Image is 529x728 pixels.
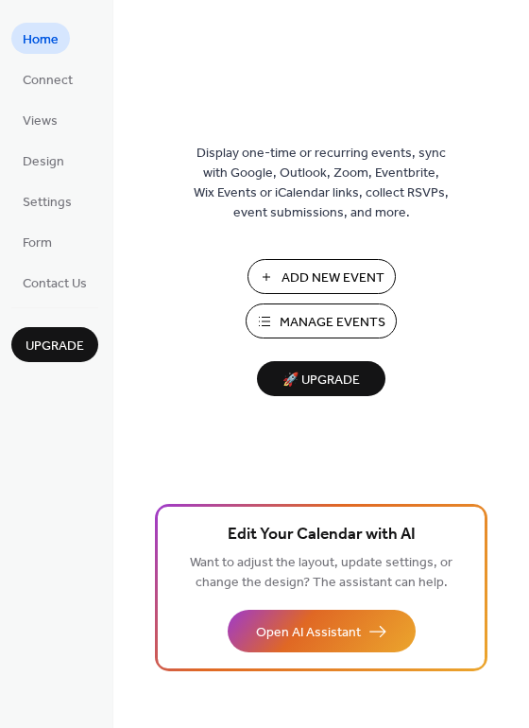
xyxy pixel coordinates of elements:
[11,226,63,257] a: Form
[23,234,52,253] span: Form
[247,259,396,294] button: Add New Event
[257,361,385,396] button: 🚀 Upgrade
[23,193,72,213] span: Settings
[11,145,76,176] a: Design
[11,185,83,217] a: Settings
[268,368,374,393] span: 🚀 Upgrade
[23,30,59,50] span: Home
[26,337,84,356] span: Upgrade
[190,550,452,596] span: Want to adjust the layout, update settings, or change the design? The assistant can help.
[228,522,416,548] span: Edit Your Calendar with AI
[11,23,70,54] a: Home
[246,303,397,338] button: Manage Events
[282,269,384,288] span: Add New Event
[280,313,385,333] span: Manage Events
[11,63,84,95] a: Connect
[23,274,87,294] span: Contact Us
[228,610,416,652] button: Open AI Assistant
[11,327,98,362] button: Upgrade
[11,267,98,298] a: Contact Us
[23,71,73,91] span: Connect
[256,623,361,643] span: Open AI Assistant
[23,112,58,131] span: Views
[11,104,69,135] a: Views
[23,152,64,172] span: Design
[194,144,449,223] span: Display one-time or recurring events, sync with Google, Outlook, Zoom, Eventbrite, Wix Events or ...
